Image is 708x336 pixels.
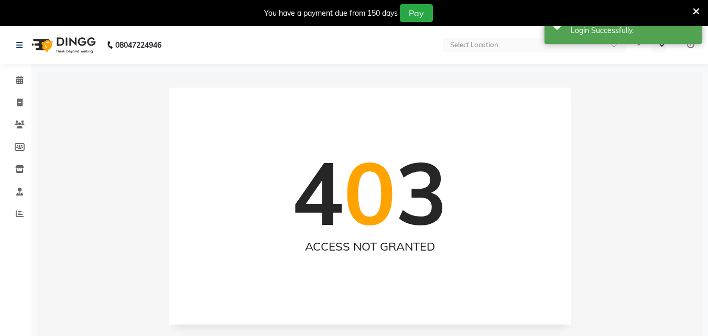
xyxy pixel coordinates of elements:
div: Select Location [450,40,498,50]
b: 08047224946 [115,30,161,60]
h1: 4 3 [292,141,448,245]
img: logo [27,30,99,60]
div: You have a payment due from 150 days [264,8,398,19]
h2: ACCESS NOT GRANTED [190,240,550,254]
span: 0 [344,138,396,247]
div: Login Successfully. [571,25,694,36]
button: Pay [400,4,433,22]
